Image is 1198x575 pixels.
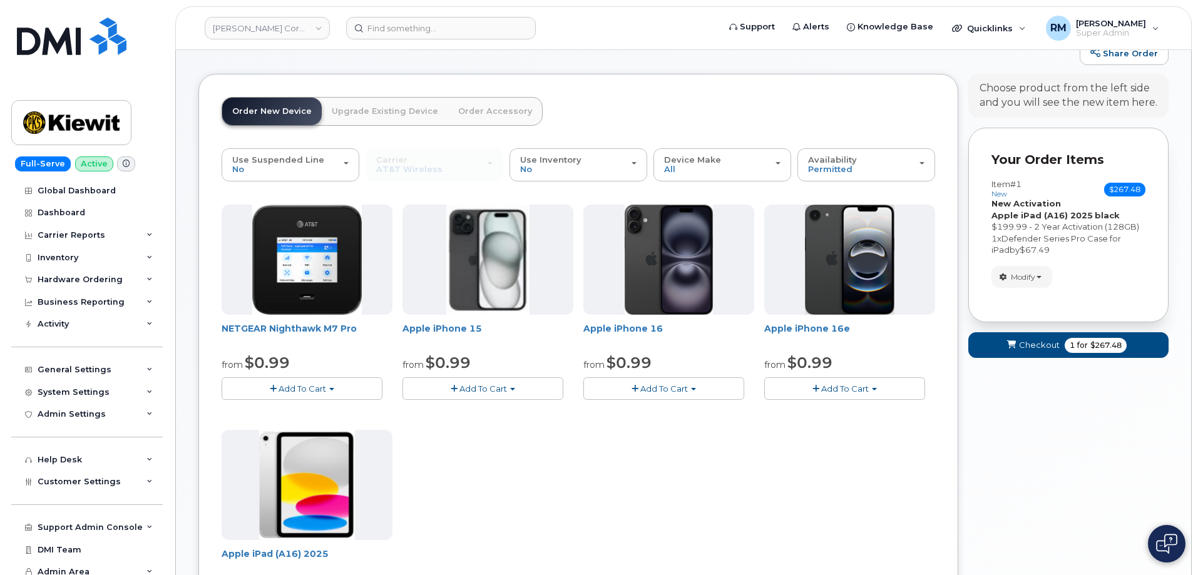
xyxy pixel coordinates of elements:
[222,548,329,559] a: Apple iPad (A16) 2025
[787,354,832,372] span: $0.99
[245,354,290,372] span: $0.99
[858,21,933,33] span: Knowledge Base
[720,14,784,39] a: Support
[583,377,744,399] button: Add To Cart
[448,98,542,125] a: Order Accessory
[1020,245,1050,255] span: $67.49
[821,384,869,394] span: Add To Cart
[222,323,357,334] a: NETGEAR Nighthawk M7 Pro
[664,155,721,165] span: Device Make
[520,164,532,174] span: No
[980,81,1157,110] div: Choose product from the left side and you will see the new item here.
[583,359,605,370] small: from
[740,21,775,33] span: Support
[991,233,1145,256] div: x by
[625,205,713,315] img: iphone_16_plus.png
[991,190,1007,198] small: new
[991,180,1021,198] h3: Item
[1010,179,1021,189] span: #1
[1095,210,1120,220] strong: black
[1075,340,1090,351] span: for
[764,322,935,347] div: Apple iPhone 16e
[222,547,392,572] div: Apple iPad (A16) 2025
[764,377,925,399] button: Add To Cart
[232,164,244,174] span: No
[279,384,326,394] span: Add To Cart
[459,384,507,394] span: Add To Cart
[1019,339,1060,351] span: Checkout
[402,377,563,399] button: Add To Cart
[1080,41,1169,66] a: Share Order
[991,210,1093,220] strong: Apple iPad (A16) 2025
[797,148,935,181] button: Availability Permitted
[232,155,324,165] span: Use Suspended Line
[967,23,1013,33] span: Quicklinks
[222,148,359,181] button: Use Suspended Line No
[653,148,791,181] button: Device Make All
[520,155,581,165] span: Use Inventory
[346,17,536,39] input: Find something...
[252,205,362,315] img: nighthawk_m7_pro.png
[205,17,330,39] a: Kiewit Corporation
[991,198,1061,208] strong: New Activation
[607,354,652,372] span: $0.99
[509,148,647,181] button: Use Inventory No
[808,164,852,174] span: Permitted
[805,205,895,315] img: iphone16e.png
[664,164,675,174] span: All
[968,332,1169,358] button: Checkout 1 for $267.48
[402,323,482,334] a: Apple iPhone 15
[991,266,1052,288] button: Modify
[764,359,786,370] small: from
[1070,340,1075,351] span: 1
[764,323,850,334] a: Apple iPhone 16e
[1037,16,1168,41] div: Rachel Miller
[838,14,942,39] a: Knowledge Base
[259,430,354,540] img: iPad_A16.PNG
[1076,28,1146,38] span: Super Admin
[1104,183,1145,196] span: $267.48
[1050,21,1067,36] span: RM
[640,384,688,394] span: Add To Cart
[803,21,829,33] span: Alerts
[943,16,1035,41] div: Quicklinks
[402,322,573,347] div: Apple iPhone 15
[222,359,243,370] small: from
[808,155,857,165] span: Availability
[1156,534,1177,554] img: Open chat
[784,14,838,39] a: Alerts
[1076,18,1146,28] span: [PERSON_NAME]
[222,322,392,347] div: NETGEAR Nighthawk M7 Pro
[991,233,1121,255] span: Defender Series Pro Case for iPad
[222,377,382,399] button: Add To Cart
[991,151,1145,169] p: Your Order Items
[198,32,1073,54] h1: New Order
[426,354,471,372] span: $0.99
[402,359,424,370] small: from
[1090,340,1122,351] span: $267.48
[1011,272,1035,283] span: Modify
[446,205,530,315] img: iphone15.jpg
[583,323,663,334] a: Apple iPhone 16
[222,98,322,125] a: Order New Device
[991,221,1145,233] div: $199.99 - 2 Year Activation (128GB)
[991,233,997,243] span: 1
[322,98,448,125] a: Upgrade Existing Device
[583,322,754,347] div: Apple iPhone 16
